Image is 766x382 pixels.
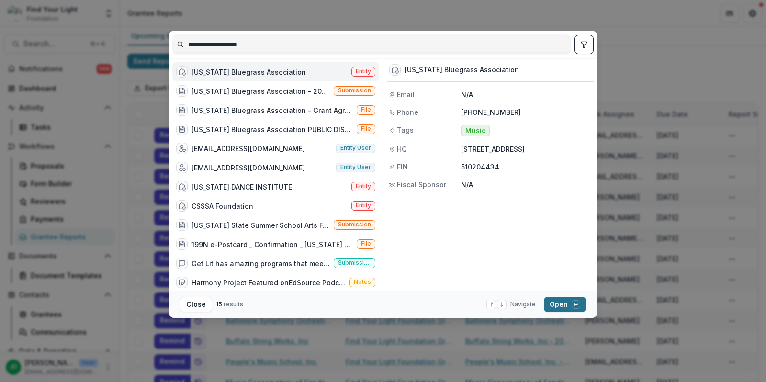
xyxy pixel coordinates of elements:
p: N/A [461,180,592,190]
span: Music [465,127,485,135]
div: [US_STATE] DANCE INSTITUTE [191,182,292,192]
span: File [361,125,371,132]
div: [US_STATE] Bluegrass Association - Grant Agreement - [DATE].pdf [191,105,353,115]
span: Submission comment [338,259,371,266]
p: [PHONE_NUMBER] [461,107,592,117]
span: File [361,240,371,247]
div: [US_STATE] State Summer School Arts Foundation - 2024 - FYL General Grant Application [191,220,330,230]
span: Notes [354,279,371,285]
span: Fiscal Sponsor [397,180,446,190]
span: Phone [397,107,418,117]
span: Entity user [340,145,371,151]
span: Tags [397,125,414,135]
div: [US_STATE] Bluegrass Association - 2024 - FYL General Grant Application [191,86,330,96]
div: [US_STATE] Bluegrass Association PUBLIC DISCLOSURE COPY [DATE].pdf [191,124,353,135]
span: Entity [356,68,371,75]
span: Submission [338,87,371,94]
button: toggle filters [574,35,594,54]
button: Close [180,297,212,312]
span: Entity [356,183,371,190]
button: Open [544,297,586,312]
span: Navigate [510,300,536,309]
span: Submission [338,221,371,228]
span: results [224,301,243,308]
span: HQ [397,144,407,154]
div: 199N e-Postcard _ Confirmation _ [US_STATE] Franchise Tax Board 2023.pdf [191,239,353,249]
div: CSSSA Foundation [191,201,253,211]
span: File [361,106,371,113]
p: N/A [461,90,592,100]
div: Harmony Project Featured onEdSource Podcast!Dear Friends,Harmony Project was recently featured on... [191,278,346,288]
div: [EMAIL_ADDRESS][DOMAIN_NAME] [191,163,305,173]
div: [US_STATE] Bluegrass Association [405,66,519,74]
span: Email [397,90,415,100]
div: Get Lit has amazing programs that meet the state of [US_STATE] curriculum, and I attended a perfo... [191,258,330,269]
span: EIN [397,162,408,172]
span: 15 [216,301,222,308]
span: Entity user [340,164,371,170]
span: Entity [356,202,371,209]
p: 510204434 [461,162,592,172]
div: [US_STATE] Bluegrass Association [191,67,306,77]
div: [EMAIL_ADDRESS][DOMAIN_NAME] [191,144,305,154]
p: [STREET_ADDRESS] [461,144,592,154]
